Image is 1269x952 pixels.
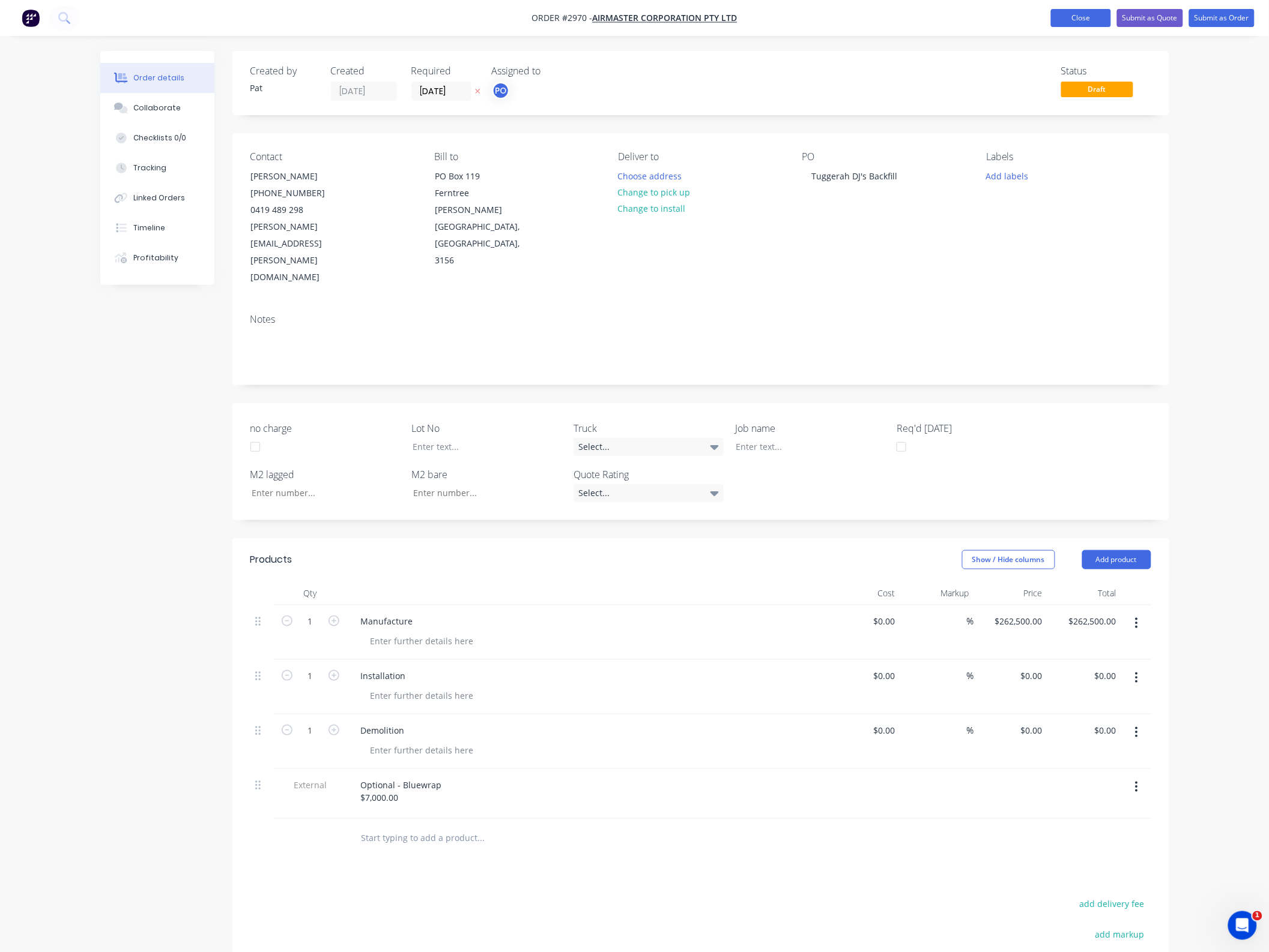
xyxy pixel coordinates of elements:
div: Contact [250,151,415,163]
label: Lot No [412,421,562,436]
button: Checklists 0/0 [100,123,214,153]
div: Manufacture [351,612,423,630]
div: Price [974,581,1048,605]
div: Required [411,65,477,77]
div: Ferntree [PERSON_NAME][GEOGRAPHIC_DATA], [GEOGRAPHIC_DATA], 3156 [435,185,535,269]
div: Total [1047,581,1121,605]
div: [PERSON_NAME][PHONE_NUMBER]0419 489 298[PERSON_NAME][EMAIL_ADDRESS][PERSON_NAME][DOMAIN_NAME] [241,167,361,286]
a: Airmaster Corporation Pty Ltd [593,13,737,24]
label: M2 lagged [250,467,401,482]
label: Req'd [DATE] [897,421,1047,436]
div: Pat [250,82,316,94]
input: Enter number... [241,484,400,502]
div: Order details [133,73,184,83]
button: Collaborate [100,93,214,123]
div: Select... [574,484,724,502]
div: Timeline [133,223,165,233]
div: Created by [250,65,316,77]
span: 1 [1253,911,1262,921]
button: Choose address [611,167,688,184]
div: Cost [827,581,901,605]
div: Assigned to [492,65,612,77]
div: Created [331,65,397,77]
div: Notes [250,314,1151,325]
label: Truck [574,421,724,436]
button: Add labels [980,167,1035,184]
button: Change to install [611,200,692,217]
div: Demolition [351,722,414,739]
div: Tuggerah DJ's Backfill [802,167,907,185]
span: Draft [1061,82,1133,97]
div: Linked Orders [133,193,185,203]
button: Close [1051,9,1111,27]
div: Collaborate [133,103,181,113]
button: Tracking [100,153,214,183]
div: [PHONE_NUMBER] [251,185,351,202]
span: % [967,723,974,737]
div: PO Box 119 [435,168,535,185]
div: Deliver to [618,151,783,163]
span: Order #2970 - [532,13,593,24]
div: Profitability [133,253,178,263]
div: Checklists 0/0 [133,133,186,143]
div: Tracking [133,163,166,173]
button: Linked Orders [100,183,214,213]
div: Installation [351,667,416,684]
div: Markup [900,581,974,605]
div: 0419 489 298 [251,202,351,218]
button: Submit as Quote [1117,9,1183,27]
label: no charge [250,421,401,436]
div: [PERSON_NAME][EMAIL_ADDRESS][PERSON_NAME][DOMAIN_NAME] [251,218,351,286]
button: Timeline [100,213,214,243]
button: Submit as Order [1189,9,1255,27]
img: Factory [22,9,40,27]
span: % [967,669,974,683]
button: PO [492,82,510,100]
input: Start typing to add a product... [361,826,601,850]
label: Quote Rating [574,467,724,482]
div: Status [1061,65,1151,77]
div: Bill to [434,151,599,163]
button: Change to pick up [611,184,697,200]
div: PO [802,151,967,163]
div: Labels [986,151,1151,163]
span: % [967,614,974,628]
button: Add product [1082,550,1151,569]
div: Qty [274,581,347,605]
div: Products [250,552,292,567]
button: Show / Hide columns [962,550,1055,569]
div: PO Box 119Ferntree [PERSON_NAME][GEOGRAPHIC_DATA], [GEOGRAPHIC_DATA], 3156 [425,167,545,269]
label: Job name [735,421,885,436]
button: Order details [100,63,214,93]
div: Select... [574,438,724,456]
input: Enter number... [403,484,562,502]
button: add delivery fee [1074,896,1151,912]
iframe: Intercom live chat [1228,911,1257,940]
span: External [279,779,342,791]
button: add markup [1089,927,1151,943]
div: Optional - Bluewrap $7,000.00 [351,776,452,806]
div: [PERSON_NAME] [251,168,351,185]
label: M2 bare [412,467,562,482]
button: Profitability [100,243,214,273]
